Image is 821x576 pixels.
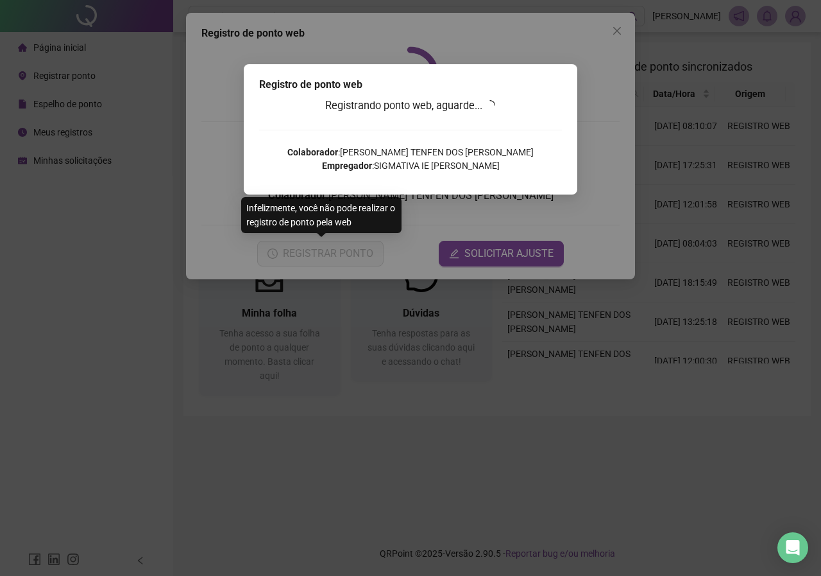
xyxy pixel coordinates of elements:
[259,77,562,92] div: Registro de ponto web
[777,532,808,563] div: Open Intercom Messenger
[259,98,562,114] h3: Registrando ponto web, aguarde...
[322,161,372,171] strong: Empregador
[483,98,497,112] span: loading
[241,197,402,233] div: Infelizmente, você não pode realizar o registro de ponto pela web
[259,146,562,173] p: : [PERSON_NAME] TENFEN DOS [PERSON_NAME] : SIGMATIVA IE [PERSON_NAME]
[287,147,338,157] strong: Colaborador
